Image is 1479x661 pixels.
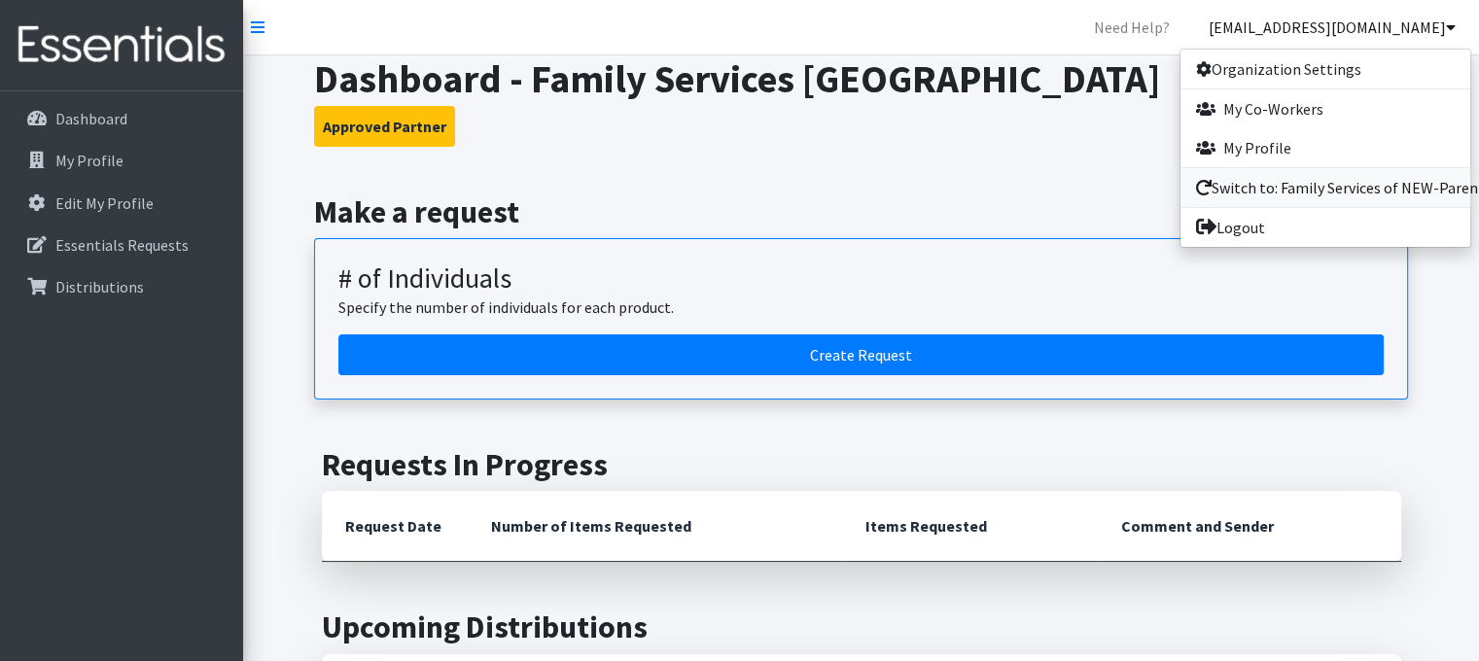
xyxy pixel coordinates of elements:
[1098,491,1400,562] th: Comment and Sender
[322,446,1401,483] h2: Requests In Progress
[8,141,235,180] a: My Profile
[1180,50,1470,88] a: Organization Settings
[338,296,1384,319] p: Specify the number of individuals for each product.
[8,99,235,138] a: Dashboard
[1180,128,1470,167] a: My Profile
[842,491,1098,562] th: Items Requested
[314,55,1408,102] h1: Dashboard - Family Services [GEOGRAPHIC_DATA]
[1180,168,1470,207] a: Switch to: Family Services of NEW-Parent Connection Menasha
[55,235,189,255] p: Essentials Requests
[322,609,1401,645] h2: Upcoming Distributions
[8,267,235,306] a: Distributions
[8,226,235,264] a: Essentials Requests
[338,262,1384,296] h3: # of Individuals
[55,193,154,213] p: Edit My Profile
[8,13,235,78] img: HumanEssentials
[314,193,1408,230] h2: Make a request
[1180,89,1470,128] a: My Co-Workers
[322,491,468,562] th: Request Date
[314,106,455,147] button: Approved Partner
[338,334,1384,375] a: Create a request by number of individuals
[468,491,843,562] th: Number of Items Requested
[8,184,235,223] a: Edit My Profile
[1078,8,1185,47] a: Need Help?
[55,151,123,170] p: My Profile
[55,277,144,296] p: Distributions
[1193,8,1471,47] a: [EMAIL_ADDRESS][DOMAIN_NAME]
[55,109,127,128] p: Dashboard
[1180,208,1470,247] a: Logout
